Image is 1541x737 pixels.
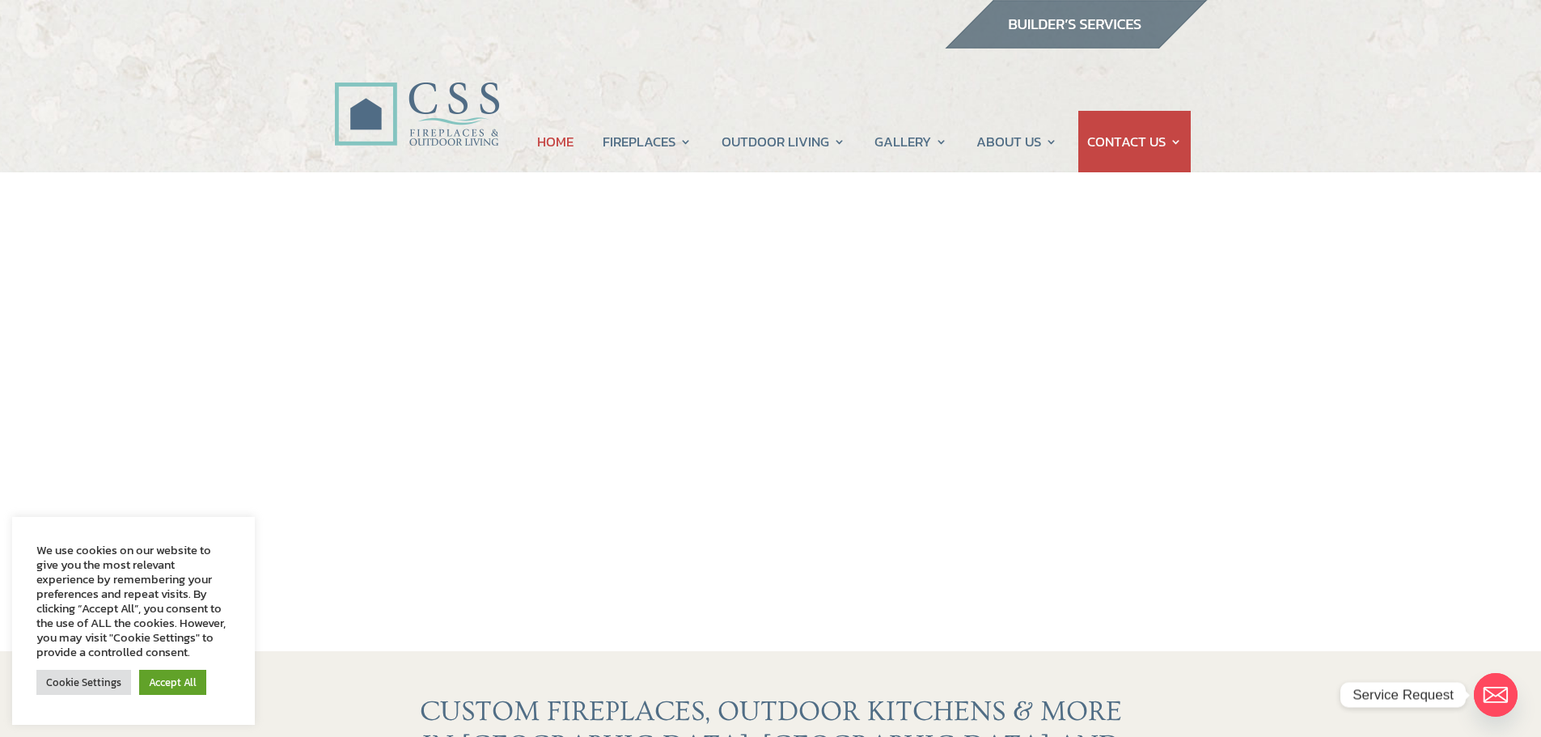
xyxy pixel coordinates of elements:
a: GALLERY [874,111,947,172]
a: FIREPLACES [603,111,692,172]
a: Accept All [139,670,206,695]
img: CSS Fireplaces & Outdoor Living (Formerly Construction Solutions & Supply)- Jacksonville Ormond B... [334,37,499,155]
a: OUTDOOR LIVING [722,111,845,172]
a: ABOUT US [976,111,1057,172]
a: HOME [537,111,574,172]
div: We use cookies on our website to give you the most relevant experience by remembering your prefer... [36,543,231,659]
a: Email [1474,673,1518,717]
a: Cookie Settings [36,670,131,695]
a: CONTACT US [1087,111,1182,172]
a: builder services construction supply [944,33,1208,54]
